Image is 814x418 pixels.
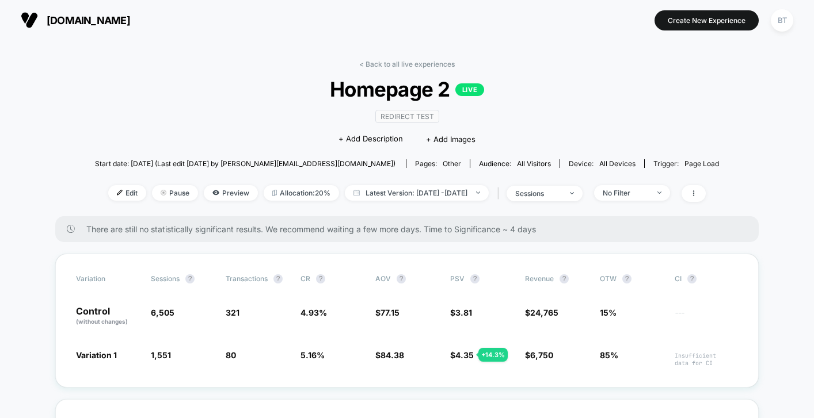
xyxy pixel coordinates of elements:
[675,352,738,367] span: Insufficient data for CI
[450,350,474,360] span: $
[264,185,339,201] span: Allocation: 20%
[675,309,738,326] span: ---
[301,350,325,360] span: 5.16 %
[76,306,139,326] p: Control
[161,190,166,195] img: end
[530,308,558,317] span: 24,765
[76,274,139,283] span: Variation
[397,274,406,283] button: ?
[226,308,239,317] span: 321
[226,350,236,360] span: 80
[151,308,174,317] span: 6,505
[375,274,391,283] span: AOV
[675,274,738,283] span: CI
[375,350,404,360] span: $
[495,185,507,202] span: |
[316,274,325,283] button: ?
[470,274,480,283] button: ?
[450,308,472,317] span: $
[599,159,636,168] span: all devices
[450,274,465,283] span: PSV
[530,350,553,360] span: 6,750
[17,11,134,29] button: [DOMAIN_NAME]
[185,274,195,283] button: ?
[478,348,508,362] div: + 14.3 %
[126,77,687,101] span: Homepage 2
[21,11,38,29] img: Visually logo
[653,159,719,168] div: Trigger:
[517,159,551,168] span: All Visitors
[226,274,268,283] span: Transactions
[151,274,180,283] span: Sessions
[603,189,649,197] div: No Filter
[301,274,310,283] span: CR
[426,135,476,144] span: + Add Images
[455,83,484,96] p: LIVE
[687,274,697,283] button: ?
[600,308,617,317] span: 15%
[525,274,554,283] span: Revenue
[415,159,461,168] div: Pages:
[204,185,258,201] span: Preview
[95,159,395,168] span: Start date: [DATE] (Last edit [DATE] by [PERSON_NAME][EMAIL_ADDRESS][DOMAIN_NAME])
[273,274,283,283] button: ?
[570,192,574,194] img: end
[560,159,644,168] span: Device:
[152,185,198,201] span: Pause
[301,308,327,317] span: 4.93 %
[353,190,360,195] img: calendar
[600,350,618,360] span: 85%
[108,185,146,201] span: Edit
[622,274,632,283] button: ?
[76,318,128,325] span: (without changes)
[525,350,553,360] span: $
[86,224,736,234] span: There are still no statistically significant results. We recommend waiting a few more days . Time...
[515,189,561,198] div: sessions
[151,350,171,360] span: 1,551
[443,159,461,168] span: other
[476,191,480,194] img: end
[359,60,455,68] a: < Back to all live experiences
[455,308,472,317] span: 3.81
[657,191,661,194] img: end
[345,185,489,201] span: Latest Version: [DATE] - [DATE]
[771,9,793,32] div: BT
[338,133,403,145] span: + Add Description
[47,14,130,26] span: [DOMAIN_NAME]
[76,350,117,360] span: Variation 1
[525,308,558,317] span: $
[479,159,551,168] div: Audience:
[375,110,439,123] span: Redirect Test
[560,274,569,283] button: ?
[272,190,277,196] img: rebalance
[655,10,759,30] button: Create New Experience
[381,308,400,317] span: 77.15
[600,274,663,283] span: OTW
[117,190,123,195] img: edit
[767,9,797,32] button: BT
[684,159,719,168] span: Page Load
[375,308,400,317] span: $
[455,350,474,360] span: 4.35
[381,350,404,360] span: 84.38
